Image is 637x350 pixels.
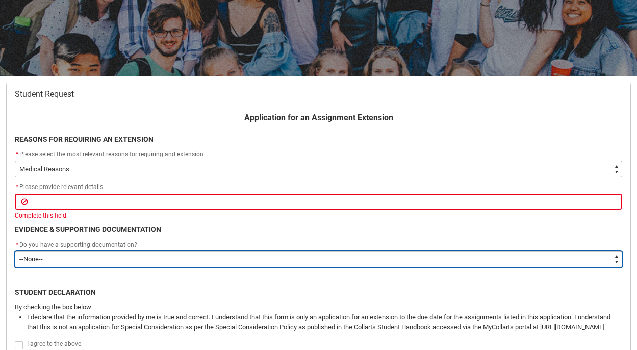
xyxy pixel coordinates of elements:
[16,183,18,191] abbr: required
[19,151,203,158] span: Please select the most relevant reasons for requiring and extension
[15,288,96,297] b: STUDENT DECLARATION
[15,89,74,99] span: Student Request
[19,241,137,248] span: Do you have a supporting documentation?
[16,151,18,158] abbr: required
[27,312,622,332] li: I declare that the information provided by me is true and correct. I understand that this form is...
[15,211,622,220] div: Complete this field.
[16,241,18,248] abbr: required
[15,183,103,191] span: Please provide relevant details
[15,225,161,233] b: EVIDENCE & SUPPORTING DOCUMENTATION
[15,135,154,143] b: REASONS FOR REQUIRING AN EXTENSION
[15,302,622,312] p: By checking the box below:
[244,113,393,122] b: Application for an Assignment Extension
[27,340,83,347] span: I agree to the above.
